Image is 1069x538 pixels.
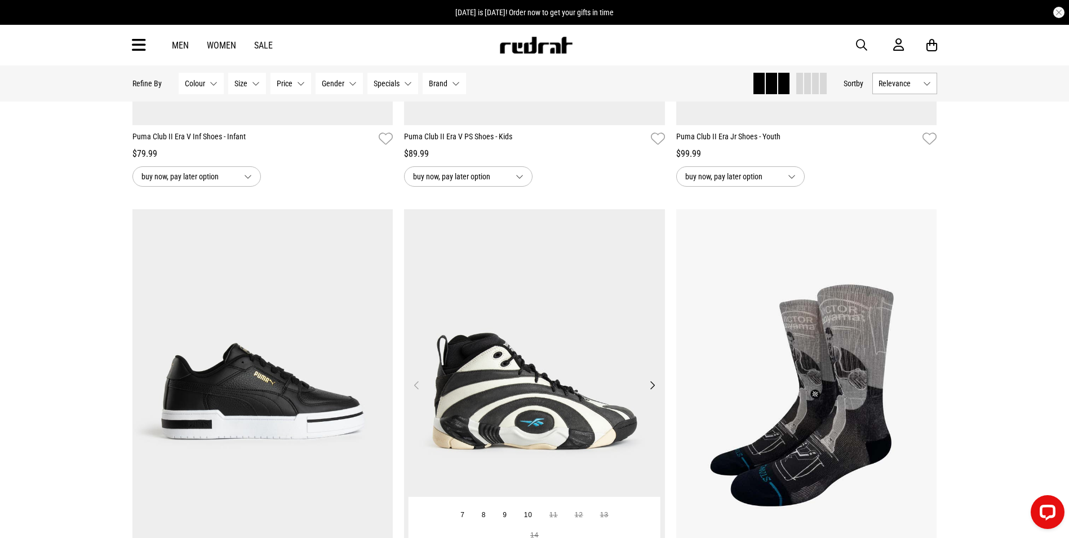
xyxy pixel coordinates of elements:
span: buy now, pay later option [413,170,507,183]
button: buy now, pay later option [676,166,805,187]
span: Gender [322,79,344,88]
button: 7 [452,505,473,526]
span: by [856,79,863,88]
a: Men [172,40,189,51]
span: buy now, pay later option [141,170,235,183]
button: Colour [179,73,224,94]
iframe: LiveChat chat widget [1022,491,1069,538]
button: Gender [316,73,363,94]
button: Price [270,73,311,94]
button: 10 [516,505,541,526]
button: Relevance [872,73,937,94]
button: Size [228,73,266,94]
span: Brand [429,79,447,88]
a: Women [207,40,236,51]
img: Redrat logo [499,37,573,54]
span: buy now, pay later option [685,170,779,183]
span: Size [234,79,247,88]
a: Sale [254,40,273,51]
span: Specials [374,79,400,88]
a: Puma Club II Era V PS Shoes - Kids [404,131,646,147]
p: Refine By [132,79,162,88]
button: 11 [541,505,566,526]
button: 13 [592,505,617,526]
button: 8 [473,505,494,526]
a: Puma Club II Era Jr Shoes - Youth [676,131,919,147]
span: [DATE] is [DATE]! Order now to get your gifts in time [455,8,614,17]
a: Puma Club II Era V Inf Shoes - Infant [132,131,375,147]
button: 12 [566,505,592,526]
button: buy now, pay later option [132,166,261,187]
button: Next [645,378,659,392]
div: $79.99 [132,147,393,161]
span: Relevance [879,79,919,88]
div: $89.99 [404,147,665,161]
button: Previous [410,378,424,392]
button: Sortby [844,77,863,90]
button: buy now, pay later option [404,166,533,187]
span: Price [277,79,292,88]
button: 9 [494,505,515,526]
button: Specials [367,73,418,94]
div: $99.99 [676,147,937,161]
span: Colour [185,79,205,88]
button: Brand [423,73,466,94]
